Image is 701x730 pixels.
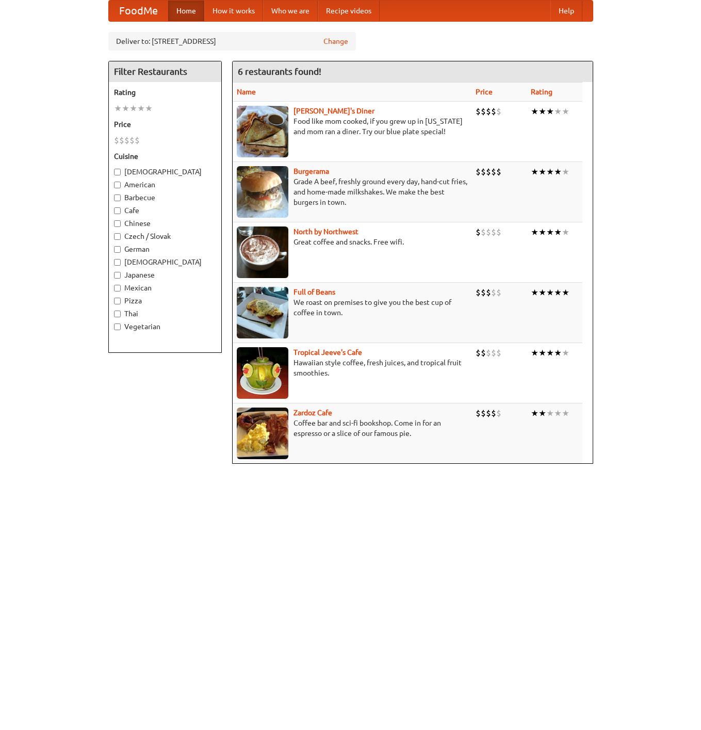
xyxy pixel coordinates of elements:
[496,166,501,177] li: $
[237,287,288,338] img: beans.jpg
[237,116,467,137] p: Food like mom cooked, if you grew up in [US_STATE] and mom ran a diner. Try our blue plate special!
[114,272,121,279] input: Japanese
[562,347,569,359] li: ★
[114,298,121,304] input: Pizza
[294,107,374,115] b: [PERSON_NAME]'s Diner
[114,283,216,293] label: Mexican
[114,151,216,161] h5: Cuisine
[294,409,332,417] b: Zardoz Cafe
[476,106,481,117] li: $
[294,228,358,236] a: North by Northwest
[554,347,562,359] li: ★
[546,166,554,177] li: ★
[476,166,481,177] li: $
[238,67,321,76] ng-pluralize: 6 restaurants found!
[546,106,554,117] li: ★
[491,166,496,177] li: $
[486,226,491,238] li: $
[476,408,481,419] li: $
[539,347,546,359] li: ★
[135,135,140,146] li: $
[554,287,562,298] li: ★
[108,32,356,51] div: Deliver to: [STREET_ADDRESS]
[546,347,554,359] li: ★
[562,166,569,177] li: ★
[237,418,467,439] p: Coffee bar and sci-fi bookshop. Come in for an espresso or a slice of our famous pie.
[318,1,380,21] a: Recipe videos
[554,106,562,117] li: ★
[562,408,569,419] li: ★
[114,257,216,267] label: [DEMOGRAPHIC_DATA]
[114,321,216,332] label: Vegetarian
[554,226,562,238] li: ★
[114,87,216,98] h5: Rating
[114,231,216,241] label: Czech / Slovak
[114,285,121,291] input: Mexican
[204,1,263,21] a: How it works
[137,103,145,114] li: ★
[491,347,496,359] li: $
[531,287,539,298] li: ★
[294,167,329,175] a: Burgerama
[496,347,501,359] li: $
[114,167,216,177] label: [DEMOGRAPHIC_DATA]
[114,169,121,175] input: [DEMOGRAPHIC_DATA]
[491,408,496,419] li: $
[554,408,562,419] li: ★
[114,309,216,319] label: Thai
[539,106,546,117] li: ★
[114,323,121,330] input: Vegetarian
[486,408,491,419] li: $
[546,408,554,419] li: ★
[237,88,256,96] a: Name
[491,226,496,238] li: $
[114,182,121,188] input: American
[237,237,467,247] p: Great coffee and snacks. Free wifi.
[481,166,486,177] li: $
[145,103,153,114] li: ★
[237,408,288,459] img: zardoz.jpg
[119,135,124,146] li: $
[496,226,501,238] li: $
[496,106,501,117] li: $
[531,408,539,419] li: ★
[114,259,121,266] input: [DEMOGRAPHIC_DATA]
[114,103,122,114] li: ★
[550,1,582,21] a: Help
[531,347,539,359] li: ★
[476,287,481,298] li: $
[481,287,486,298] li: $
[129,135,135,146] li: $
[476,88,493,96] a: Price
[539,166,546,177] li: ★
[109,1,168,21] a: FoodMe
[114,192,216,203] label: Barbecue
[496,408,501,419] li: $
[562,106,569,117] li: ★
[114,194,121,201] input: Barbecue
[129,103,137,114] li: ★
[486,287,491,298] li: $
[114,205,216,216] label: Cafe
[531,106,539,117] li: ★
[562,287,569,298] li: ★
[539,287,546,298] li: ★
[491,106,496,117] li: $
[114,296,216,306] label: Pizza
[486,106,491,117] li: $
[114,218,216,229] label: Chinese
[109,61,221,82] h4: Filter Restaurants
[294,348,362,356] a: Tropical Jeeve's Cafe
[531,166,539,177] li: ★
[531,88,552,96] a: Rating
[114,311,121,317] input: Thai
[539,226,546,238] li: ★
[294,288,335,296] a: Full of Beans
[476,226,481,238] li: $
[491,287,496,298] li: $
[114,244,216,254] label: German
[237,226,288,278] img: north.jpg
[237,297,467,318] p: We roast on premises to give you the best cup of coffee in town.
